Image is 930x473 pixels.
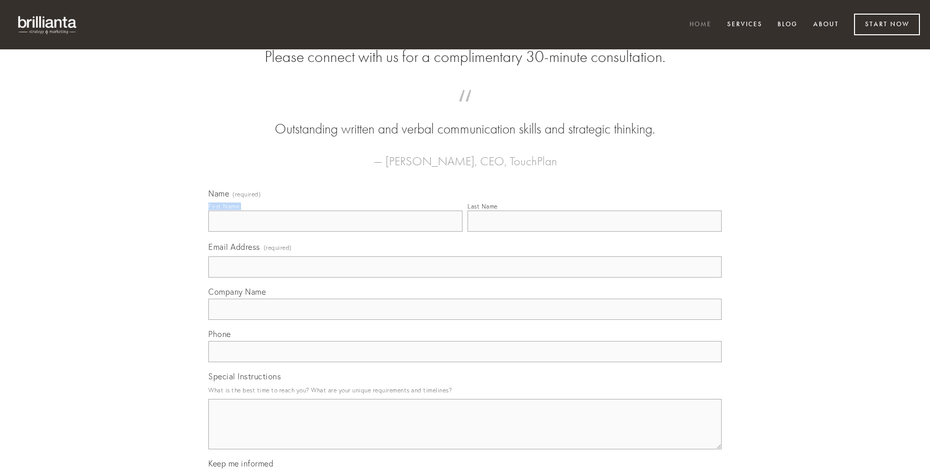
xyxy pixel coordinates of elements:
[771,17,804,33] a: Blog
[224,100,706,139] blockquote: Outstanding written and verbal communication skills and strategic thinking.
[208,287,266,297] span: Company Name
[468,202,498,210] div: Last Name
[208,188,229,198] span: Name
[264,241,292,254] span: (required)
[224,100,706,119] span: “
[208,371,281,381] span: Special Instructions
[232,191,261,197] span: (required)
[208,47,722,66] h2: Please connect with us for a complimentary 30-minute consultation.
[208,242,260,252] span: Email Address
[224,139,706,171] figcaption: — [PERSON_NAME], CEO, TouchPlan
[10,10,86,39] img: brillianta - research, strategy, marketing
[854,14,920,35] a: Start Now
[208,202,239,210] div: First Name
[208,329,231,339] span: Phone
[208,383,722,397] p: What is the best time to reach you? What are your unique requirements and timelines?
[683,17,718,33] a: Home
[807,17,845,33] a: About
[208,458,273,468] span: Keep me informed
[721,17,769,33] a: Services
